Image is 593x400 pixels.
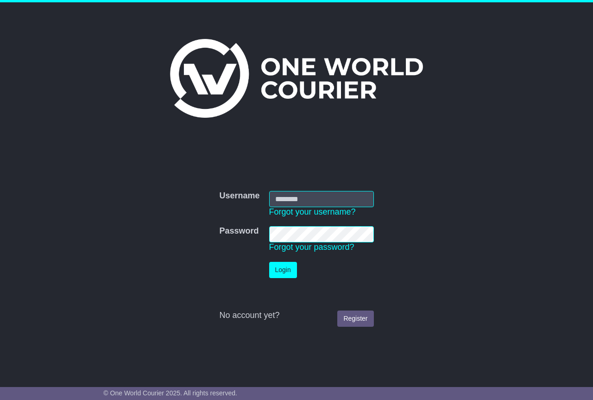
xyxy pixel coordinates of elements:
div: No account yet? [219,311,373,321]
button: Login [269,262,297,278]
img: One World [170,39,423,118]
a: Forgot your password? [269,242,354,252]
label: Username [219,191,259,201]
span: © One World Courier 2025. All rights reserved. [103,389,237,397]
a: Register [337,311,373,327]
label: Password [219,226,259,236]
a: Forgot your username? [269,207,356,216]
